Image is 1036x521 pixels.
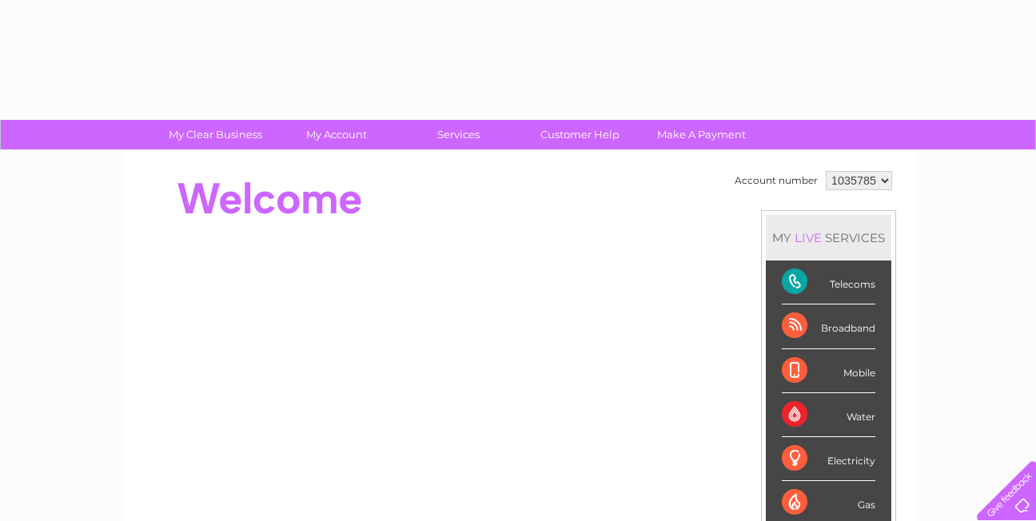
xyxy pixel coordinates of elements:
a: My Account [271,120,403,149]
div: Broadband [782,304,875,348]
div: Mobile [782,349,875,393]
div: LIVE [791,230,825,245]
a: Customer Help [514,120,646,149]
div: MY SERVICES [766,215,891,260]
a: My Clear Business [149,120,281,149]
div: Electricity [782,437,875,481]
div: Water [782,393,875,437]
div: Telecoms [782,260,875,304]
a: Make A Payment [636,120,767,149]
a: Services [392,120,524,149]
td: Account number [731,167,822,194]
